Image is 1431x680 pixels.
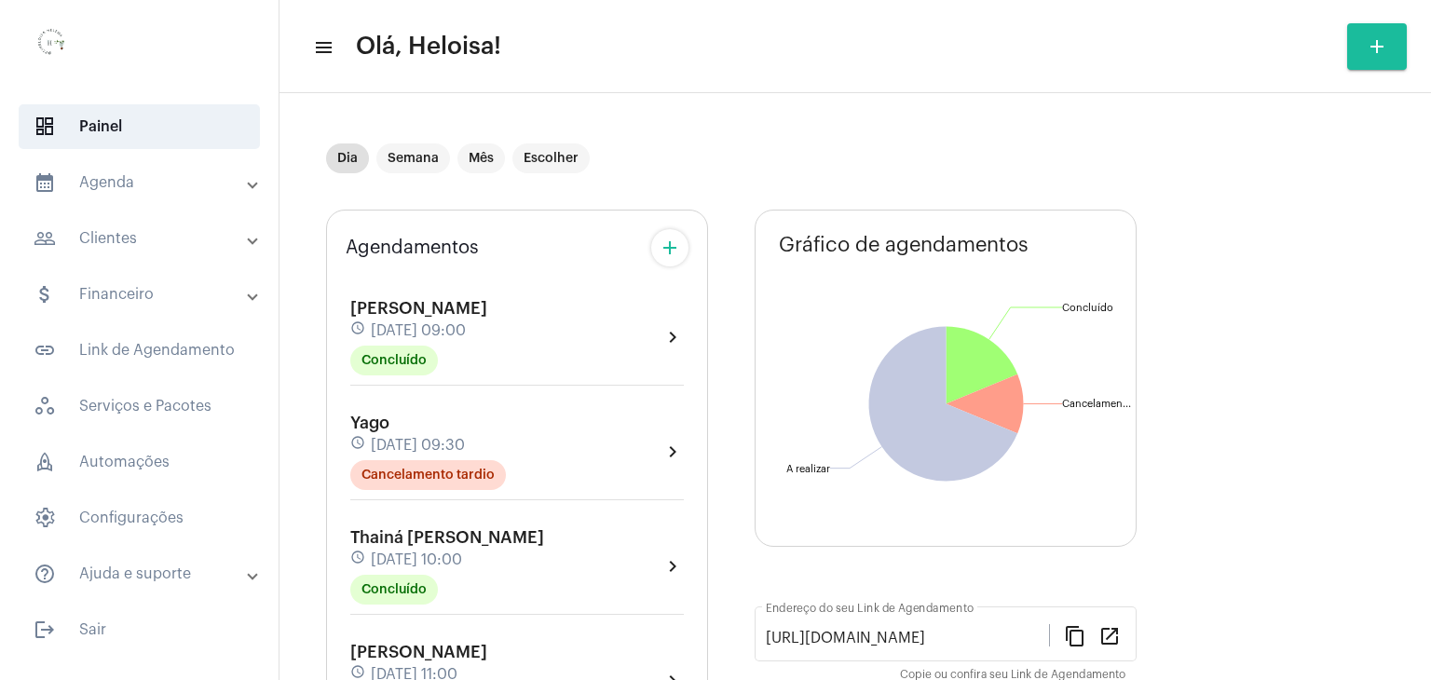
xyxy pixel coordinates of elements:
span: Painel [19,104,260,149]
mat-chip: Mês [457,143,505,173]
text: Cancelamen... [1062,399,1131,409]
span: [DATE] 09:00 [371,322,466,339]
text: Concluído [1062,303,1113,313]
mat-icon: chevron_right [661,555,684,578]
span: sidenav icon [34,395,56,417]
mat-icon: sidenav icon [34,339,56,361]
span: [PERSON_NAME] [350,644,487,660]
span: [PERSON_NAME] [350,300,487,317]
mat-icon: sidenav icon [34,227,56,250]
span: Gráfico de agendamentos [779,234,1029,256]
mat-icon: schedule [350,320,367,341]
span: Agendamentos [346,238,479,258]
mat-icon: chevron_right [661,441,684,463]
mat-panel-title: Agenda [34,171,249,194]
mat-panel-title: Financeiro [34,283,249,306]
span: [DATE] 10:00 [371,551,462,568]
mat-panel-title: Ajuda e suporte [34,563,249,585]
mat-icon: chevron_right [661,326,684,348]
span: Automações [19,440,260,484]
span: sidenav icon [34,451,56,473]
span: Configurações [19,496,260,540]
span: Olá, Heloisa! [356,32,501,61]
mat-icon: add [1366,35,1388,58]
mat-icon: content_copy [1064,624,1086,646]
mat-icon: open_in_new [1098,624,1121,646]
mat-expansion-panel-header: sidenav iconAjuda e suporte [11,551,279,596]
text: A realizar [786,464,830,474]
mat-icon: sidenav icon [34,619,56,641]
mat-chip: Concluído [350,346,438,375]
span: Sair [19,607,260,652]
mat-icon: sidenav icon [34,283,56,306]
span: Thainá [PERSON_NAME] [350,529,544,546]
img: 0d939d3e-dcd2-0964-4adc-7f8e0d1a206f.png [15,9,89,84]
mat-chip: Concluído [350,575,438,605]
span: sidenav icon [34,116,56,138]
span: Link de Agendamento [19,328,260,373]
mat-expansion-panel-header: sidenav iconAgenda [11,160,279,205]
mat-icon: schedule [350,435,367,456]
mat-chip: Semana [376,143,450,173]
mat-expansion-panel-header: sidenav iconFinanceiro [11,272,279,317]
mat-icon: sidenav icon [313,36,332,59]
mat-chip: Cancelamento tardio [350,460,506,490]
mat-expansion-panel-header: sidenav iconClientes [11,216,279,261]
mat-chip: Dia [326,143,369,173]
mat-icon: schedule [350,550,367,570]
mat-panel-title: Clientes [34,227,249,250]
span: [DATE] 09:30 [371,437,465,454]
span: Serviços e Pacotes [19,384,260,428]
span: Yago [350,415,389,431]
mat-icon: sidenav icon [34,171,56,194]
span: sidenav icon [34,507,56,529]
mat-chip: Escolher [512,143,590,173]
mat-icon: add [659,237,681,259]
mat-icon: sidenav icon [34,563,56,585]
input: Link [766,630,1049,646]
